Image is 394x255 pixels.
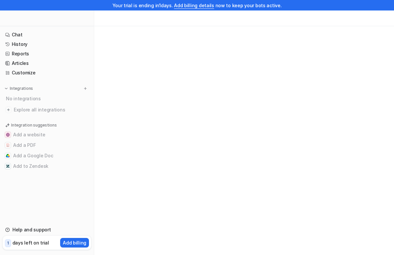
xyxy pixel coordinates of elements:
[6,133,10,137] img: Add a website
[3,129,91,140] button: Add a websiteAdd a website
[6,143,10,147] img: Add a PDF
[7,240,9,246] p: 1
[3,85,35,92] button: Integrations
[6,154,10,158] img: Add a Google Doc
[60,238,89,247] button: Add billing
[14,105,89,115] span: Explore all integrations
[3,40,91,49] a: History
[4,93,91,104] div: No integrations
[3,140,91,150] button: Add a PDFAdd a PDF
[3,68,91,77] a: Customize
[3,59,91,68] a: Articles
[11,122,57,128] p: Integration suggestions
[5,107,12,113] img: explore all integrations
[12,239,49,246] p: days left on trial
[6,164,10,168] img: Add to Zendesk
[4,86,9,91] img: expand menu
[3,150,91,161] button: Add a Google DocAdd a Google Doc
[3,30,91,39] a: Chat
[174,3,214,8] a: Add billing details
[3,225,91,234] a: Help and support
[83,86,88,91] img: menu_add.svg
[3,49,91,58] a: Reports
[10,86,33,91] p: Integrations
[3,161,91,171] button: Add to ZendeskAdd to Zendesk
[63,239,86,246] p: Add billing
[3,105,91,114] a: Explore all integrations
